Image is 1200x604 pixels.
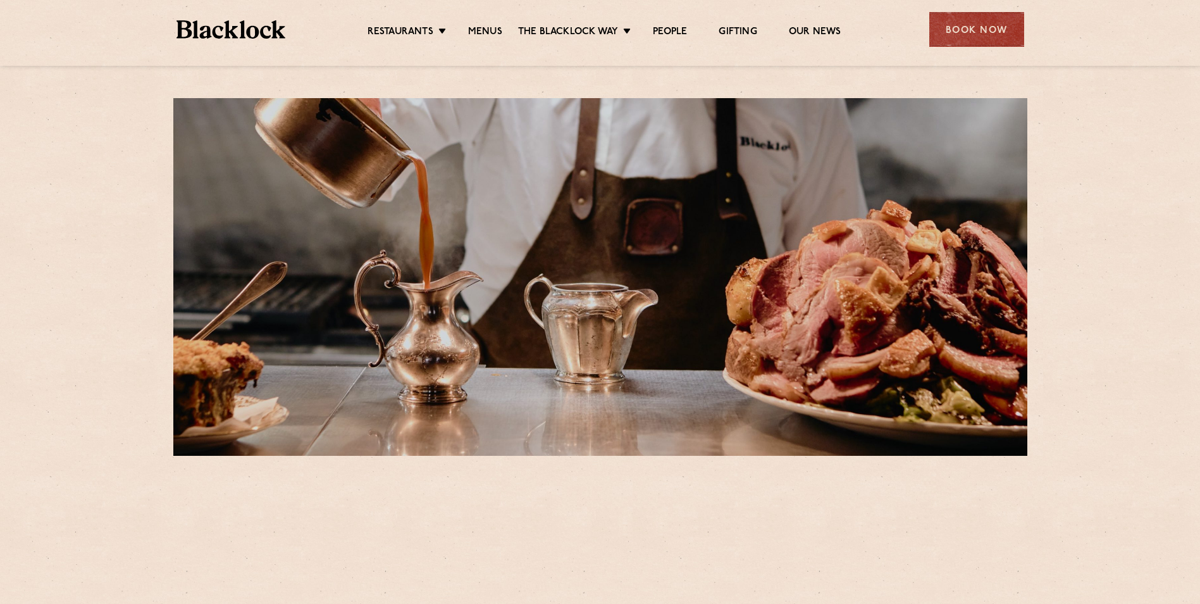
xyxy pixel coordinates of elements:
[176,20,286,39] img: BL_Textured_Logo-footer-cropped.svg
[468,26,502,40] a: Menus
[368,26,433,40] a: Restaurants
[518,26,618,40] a: The Blacklock Way
[653,26,687,40] a: People
[789,26,841,40] a: Our News
[719,26,757,40] a: Gifting
[929,12,1024,47] div: Book Now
